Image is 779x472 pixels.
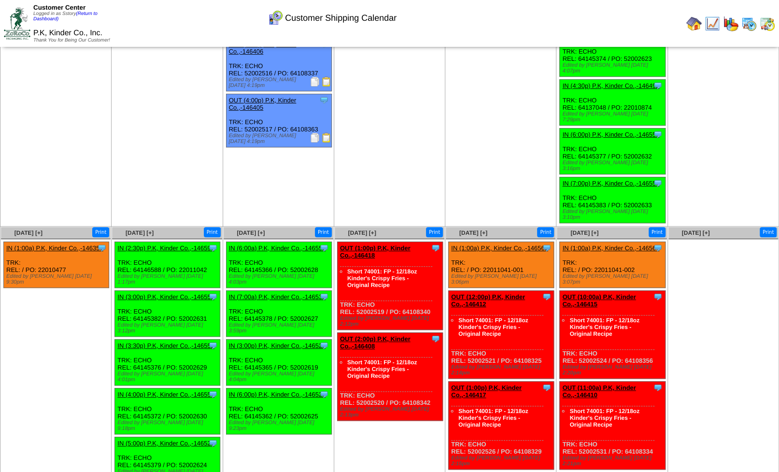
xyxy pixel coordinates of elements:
[229,391,326,398] a: IN (6:00p) P.K, Kinder Co.,-146529
[229,342,326,349] a: IN (3:00p) P.K, Kinder Co.,-146525
[653,292,663,301] img: Tooltip
[451,364,553,376] div: Edited by [PERSON_NAME] [DATE] 2:14pm
[562,455,665,467] div: Edited by [PERSON_NAME] [DATE] 2:21pm
[117,293,214,300] a: IN (3:00p) P.K, Kinder Co.,-146555
[653,383,663,392] img: Tooltip
[562,273,665,285] div: Edited by [PERSON_NAME] [DATE] 3:07pm
[653,129,663,139] img: Tooltip
[237,229,265,236] a: [DATE] [+]
[653,81,663,90] img: Tooltip
[6,273,109,285] div: Edited by [PERSON_NAME] [DATE] 9:30pm
[542,292,552,301] img: Tooltip
[458,317,528,337] a: Short 74001: FP - 12/18oz Kinder's Crispy Fries - Original Recipe
[33,11,98,22] a: (Return to Dashboard)
[226,340,331,386] div: TRK: ECHO REL: 64145365 / PO: 52002619
[226,291,331,337] div: TRK: ECHO REL: 64145378 / PO: 52002627
[681,229,709,236] span: [DATE] [+]
[319,95,329,105] img: Tooltip
[97,243,107,253] img: Tooltip
[560,31,665,77] div: TRK: ECHO REL: 64145374 / PO: 52002623
[229,97,297,111] a: OUT (4:00p) P.K, Kinder Co.,-146405
[319,243,329,253] img: Tooltip
[760,227,777,237] button: Print
[310,133,320,143] img: Packing Slip
[229,77,331,88] div: Edited by [PERSON_NAME] [DATE] 4:19pm
[426,227,443,237] button: Print
[562,131,659,138] a: IN (6:00p) P.K, Kinder Co.,-146556
[208,292,218,301] img: Tooltip
[347,359,417,379] a: Short 74001: FP - 12/18oz Kinder's Crispy Fries - Original Recipe
[449,382,554,470] div: TRK: ECHO REL: 52002526 / PO: 64108329
[115,291,220,337] div: TRK: ECHO REL: 64145382 / PO: 52002631
[268,10,283,26] img: calendarcustomer.gif
[451,455,553,467] div: Edited by [PERSON_NAME] [DATE] 2:15pm
[451,384,522,399] a: OUT (1:00p) P.K, Kinder Co.,-146417
[537,227,554,237] button: Print
[562,293,636,308] a: OUT (10:00a) P.K, Kinder Co.,-146415
[33,29,102,37] span: P.K, Kinder Co., Inc.
[226,242,331,288] div: TRK: ECHO REL: 64145366 / PO: 52002628
[649,227,666,237] button: Print
[562,180,659,187] a: IN (7:00p) P.K, Kinder Co.,-146557
[542,243,552,253] img: Tooltip
[653,178,663,188] img: Tooltip
[337,242,442,330] div: TRK: ECHO REL: 52002519 / PO: 64108340
[560,382,665,470] div: TRK: ECHO REL: 52002531 / PO: 64108334
[340,335,411,350] a: OUT (2:00p) P.K, Kinder Co.,-146408
[126,229,154,236] span: [DATE] [+]
[347,268,417,288] a: Short 74001: FP - 12/18oz Kinder's Crispy Fries - Original Recipe
[229,133,331,144] div: Edited by [PERSON_NAME] [DATE] 4:19pm
[319,292,329,301] img: Tooltip
[315,227,332,237] button: Print
[4,242,109,288] div: TRK: REL: / PO: 22010477
[340,315,442,327] div: Edited by [PERSON_NAME] [DATE] 2:12pm
[115,388,220,434] div: TRK: ECHO REL: 64145372 / PO: 52002630
[33,11,98,22] span: Logged in as Sstory
[226,388,331,434] div: TRK: ECHO REL: 64145362 / PO: 52002625
[115,340,220,386] div: TRK: ECHO REL: 64145376 / PO: 52002629
[229,420,331,431] div: Edited by [PERSON_NAME] [DATE] 9:23pm
[117,371,220,383] div: Edited by [PERSON_NAME] [DATE] 4:01pm
[117,322,220,334] div: Edited by [PERSON_NAME] [DATE] 3:12pm
[760,16,775,31] img: calendarinout.gif
[562,62,665,74] div: Edited by [PERSON_NAME] [DATE] 4:07pm
[705,16,720,31] img: line_graph.gif
[449,242,554,288] div: TRK: REL: / PO: 22011041-001
[322,77,331,86] img: Bill of Lading
[319,341,329,350] img: Tooltip
[115,242,220,288] div: TRK: ECHO REL: 64146588 / PO: 22011042
[6,244,103,252] a: IN (1:00a) P.K, Kinder Co.,-146357
[33,38,110,43] span: Thank You for Being Our Customer!
[562,209,665,220] div: Edited by [PERSON_NAME] [DATE] 3:10pm
[560,291,665,379] div: TRK: ECHO REL: 52002524 / PO: 64108356
[562,364,665,376] div: Edited by [PERSON_NAME] [DATE] 2:20pm
[208,389,218,399] img: Tooltip
[204,227,221,237] button: Print
[562,244,659,252] a: IN (1:00a) P.K, Kinder Co.,-146564
[451,244,548,252] a: IN (1:00a) P.K, Kinder Co.,-146563
[285,13,397,23] span: Customer Shipping Calendar
[723,16,738,31] img: graph.gif
[458,408,528,428] a: Short 74001: FP - 12/18oz Kinder's Crispy Fries - Original Recipe
[14,229,42,236] a: [DATE] [+]
[562,111,665,123] div: Edited by [PERSON_NAME] [DATE] 7:29pm
[117,391,214,398] a: IN (4:00p) P.K, Kinder Co.,-146554
[340,406,442,418] div: Edited by [PERSON_NAME] [DATE] 2:13pm
[569,317,639,337] a: Short 74001: FP - 12/18oz Kinder's Crispy Fries - Original Recipe
[449,291,554,379] div: TRK: ECHO REL: 52002521 / PO: 64108325
[569,408,639,428] a: Short 74001: FP - 12/18oz Kinder's Crispy Fries - Original Recipe
[459,229,487,236] a: [DATE] [+]
[229,371,331,383] div: Edited by [PERSON_NAME] [DATE] 4:04pm
[560,242,665,288] div: TRK: REL: / PO: 22011041-002
[340,244,411,259] a: OUT (1:00p) P.K, Kinder Co.,-146418
[451,293,525,308] a: OUT (12:00p) P.K, Kinder Co.,-146412
[562,160,665,172] div: Edited by [PERSON_NAME] [DATE] 3:16pm
[226,94,331,147] div: TRK: ECHO REL: 52002517 / PO: 64108363
[117,244,214,252] a: IN (2:30p) P.K, Kinder Co.,-146597
[560,177,665,223] div: TRK: ECHO REL: 64145383 / PO: 52002633
[33,4,85,11] span: Customer Center
[741,16,757,31] img: calendarprod.gif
